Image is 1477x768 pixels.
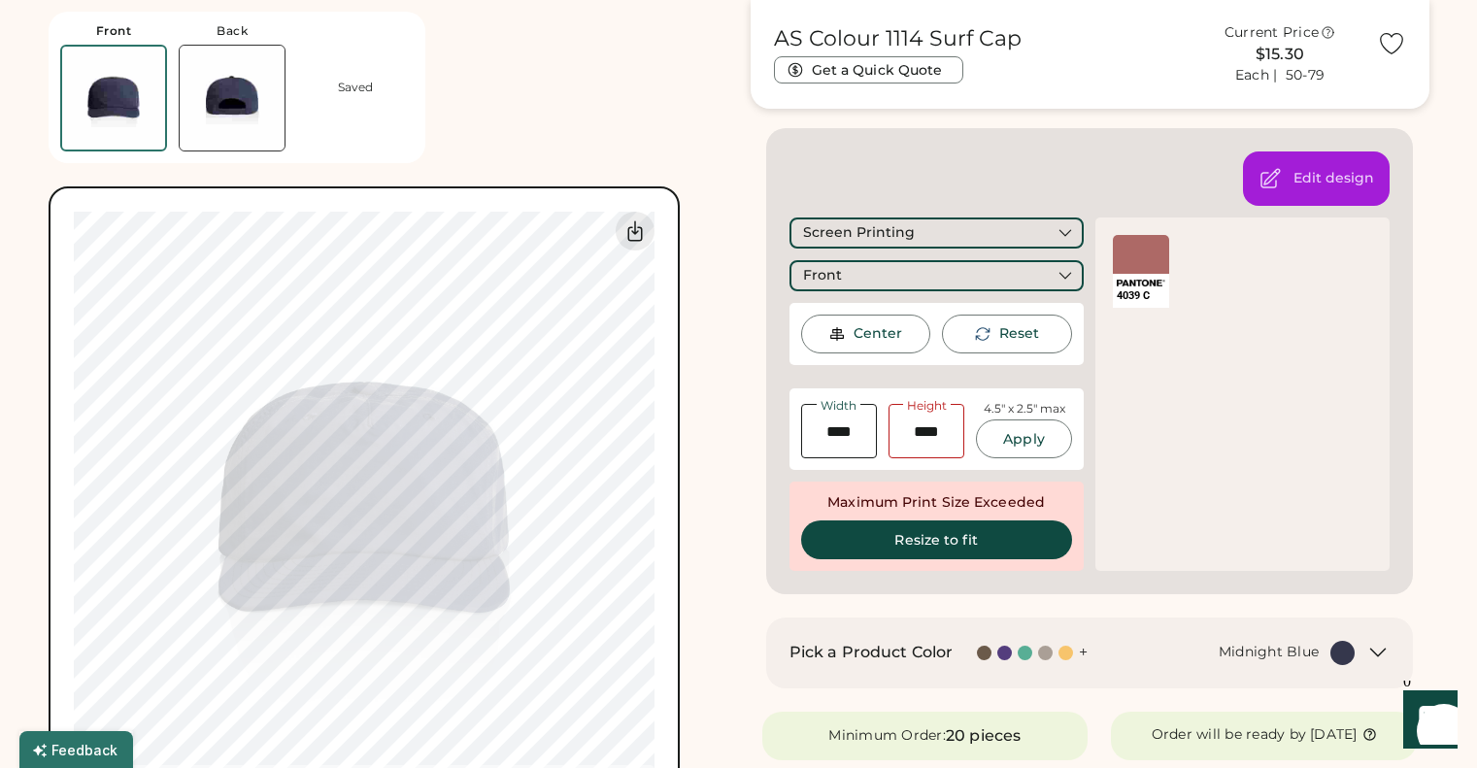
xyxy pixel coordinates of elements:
img: Center Image Icon [828,325,846,343]
div: Maximum Print Size Exceeded [801,493,1072,513]
div: [DATE] [1310,725,1358,745]
img: AS Colour 1114 Midnight Blue Front Thumbnail [62,47,165,150]
div: Back [217,23,248,39]
div: Front [803,266,842,285]
div: Each | 50-79 [1235,66,1325,85]
h1: AS Colour 1114 Surf Cap [774,25,1022,52]
img: Pantone Logo [1117,280,1165,286]
div: $15.30 [1195,43,1365,66]
div: Width [817,400,860,412]
div: + [1079,642,1088,663]
img: AS Colour 1114 Midnight Blue Back Thumbnail [180,46,285,150]
div: Download Front Mockup [616,212,655,250]
div: Screen Printing [803,223,915,243]
iframe: Front Chat [1385,681,1468,764]
div: Current Price [1225,23,1319,43]
button: Resize to fit [801,520,1072,559]
div: Open the design editor to change colors, background, and decoration method. [1293,169,1374,188]
div: Height [903,400,951,412]
div: Order will be ready by [1152,725,1307,745]
div: Minimum Order: [828,726,946,746]
div: 4.5" x 2.5" max [984,401,1065,417]
div: Saved [338,80,373,95]
div: 4039 C [1117,288,1165,303]
button: Apply [976,419,1071,458]
div: Front [96,23,132,39]
div: Midnight Blue [1219,643,1319,662]
div: Center [854,324,902,344]
h2: Pick a Product Color [789,641,954,664]
div: This will reset the rotation of the selected element to 0°. [999,324,1039,344]
button: Get a Quick Quote [774,56,963,83]
div: 20 pieces [946,724,1021,748]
